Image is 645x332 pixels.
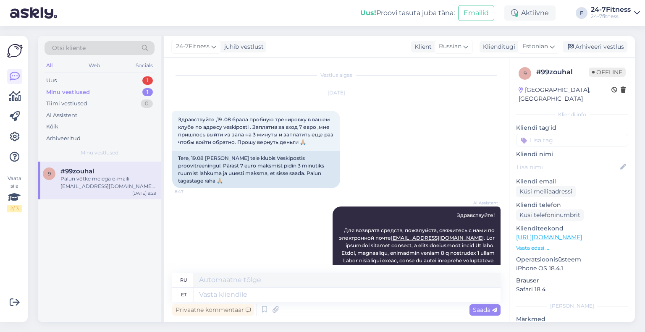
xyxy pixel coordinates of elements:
[142,76,153,85] div: 1
[81,149,118,157] span: Minu vestlused
[516,134,628,146] input: Lisa tag
[576,7,587,19] div: F
[391,235,484,241] a: [EMAIL_ADDRESS][DOMAIN_NAME]
[178,116,335,145] span: Здравствуйте ,19 .08 брала пробную тренировку в вашем клубе по адресу veskiposti . Заплатив за вх...
[46,111,77,120] div: AI Assistent
[563,41,627,52] div: Arhiveeri vestlus
[411,42,432,51] div: Klient
[180,273,187,287] div: ru
[45,60,54,71] div: All
[46,123,58,131] div: Kõik
[516,177,628,186] p: Kliendi email
[589,68,626,77] span: Offline
[458,5,494,21] button: Emailid
[473,306,497,314] span: Saada
[522,42,548,51] span: Estonian
[516,111,628,118] div: Kliendi info
[46,99,87,108] div: Tiimi vestlused
[87,60,102,71] div: Web
[516,315,628,324] p: Märkmed
[516,233,582,241] a: [URL][DOMAIN_NAME]
[516,302,628,310] div: [PERSON_NAME]
[591,6,640,20] a: 24-7Fitness24-7fitness
[141,99,153,108] div: 0
[516,224,628,233] p: Klienditeekond
[175,188,206,195] span: 8:47
[524,70,527,76] span: 9
[181,288,186,302] div: et
[516,244,628,252] p: Vaata edasi ...
[516,186,576,197] div: Küsi meiliaadressi
[591,13,631,20] div: 24-7fitness
[176,42,210,51] span: 24-7Fitness
[221,42,264,51] div: juhib vestlust
[591,6,631,13] div: 24-7Fitness
[7,205,22,212] div: 2 / 3
[7,43,23,59] img: Askly Logo
[516,123,628,132] p: Kliendi tag'id
[519,86,611,103] div: [GEOGRAPHIC_DATA], [GEOGRAPHIC_DATA]
[360,9,376,17] b: Uus!
[134,60,155,71] div: Socials
[439,42,461,51] span: Russian
[48,170,51,177] span: 9
[516,209,584,221] div: Küsi telefoninumbrit
[516,276,628,285] p: Brauser
[132,190,156,196] div: [DATE] 9:29
[467,200,498,206] span: AI Assistent
[172,71,501,79] div: Vestlus algas
[516,285,628,294] p: Safari 18.4
[480,42,515,51] div: Klienditugi
[7,175,22,212] div: Vaata siia
[142,88,153,97] div: 1
[360,8,455,18] div: Proovi tasuta juba täna:
[60,175,156,190] div: Palun võtke meiega e-maili [EMAIL_ADDRESS][DOMAIN_NAME] teel ühendust tagastuse osas.
[516,264,628,273] p: iPhone OS 18.4.1
[172,304,254,316] div: Privaatne kommentaar
[536,67,589,77] div: # 99zouhal
[46,88,90,97] div: Minu vestlused
[52,44,86,52] span: Otsi kliente
[60,167,94,175] span: #99zouhal
[516,150,628,159] p: Kliendi nimi
[46,76,57,85] div: Uus
[517,162,619,172] input: Lisa nimi
[172,89,501,97] div: [DATE]
[172,151,340,188] div: Tere, 19.08 [PERSON_NAME] teie klubis Veskipostis proovitreeningul. Pärast 7 euro maksmist pidin ...
[46,134,81,143] div: Arhiveeritud
[516,201,628,209] p: Kliendi telefon
[504,5,556,21] div: Aktiivne
[516,255,628,264] p: Operatsioonisüsteem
